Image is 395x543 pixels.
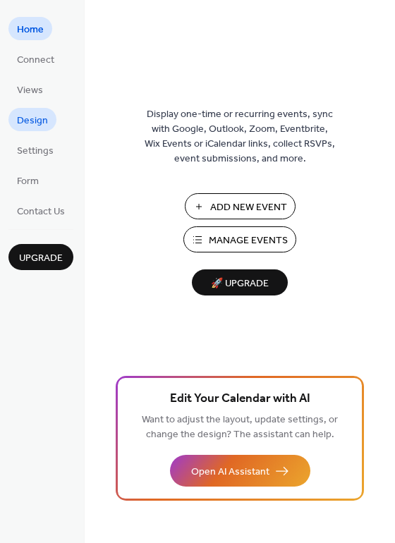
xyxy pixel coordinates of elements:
span: Contact Us [17,205,65,219]
span: Connect [17,53,54,68]
a: Connect [8,47,63,71]
button: Open AI Assistant [170,455,310,487]
a: Views [8,78,51,101]
span: 🚀 Upgrade [200,274,279,293]
a: Design [8,108,56,131]
span: Open AI Assistant [191,465,269,480]
a: Contact Us [8,199,73,222]
span: Home [17,23,44,37]
a: Settings [8,138,62,161]
button: Add New Event [185,193,296,219]
a: Home [8,17,52,40]
span: Edit Your Calendar with AI [170,389,310,409]
button: Upgrade [8,244,73,270]
span: Want to adjust the layout, update settings, or change the design? The assistant can help. [142,410,338,444]
a: Form [8,169,47,192]
span: Views [17,83,43,98]
button: 🚀 Upgrade [192,269,288,295]
span: Form [17,174,39,189]
span: Display one-time or recurring events, sync with Google, Outlook, Zoom, Eventbrite, Wix Events or ... [145,107,335,166]
span: Manage Events [209,233,288,248]
button: Manage Events [183,226,296,252]
span: Add New Event [210,200,287,215]
span: Upgrade [19,251,63,266]
span: Settings [17,144,54,159]
span: Design [17,114,48,128]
